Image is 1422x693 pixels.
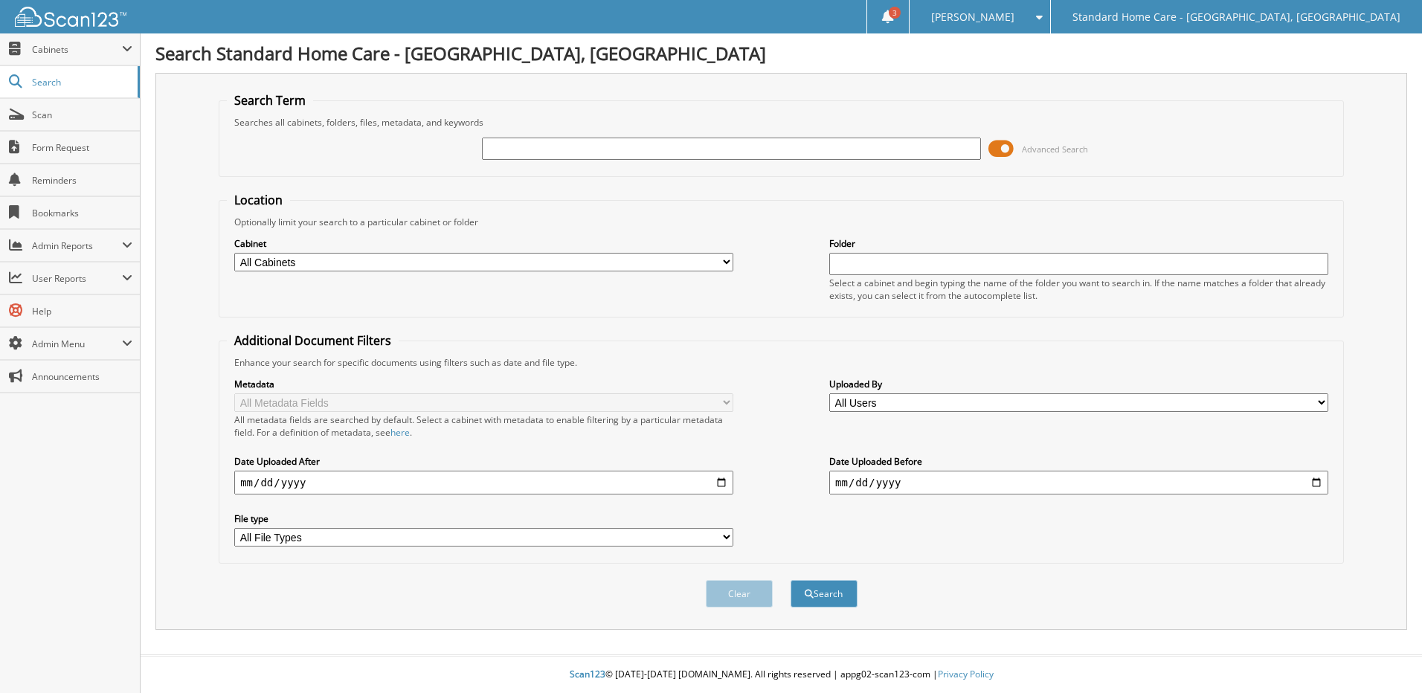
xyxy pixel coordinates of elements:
span: Bookmarks [32,207,132,219]
div: Searches all cabinets, folders, files, metadata, and keywords [227,116,1336,129]
span: Reminders [32,174,132,187]
legend: Additional Document Filters [227,332,399,349]
legend: Search Term [227,92,313,109]
button: Search [791,580,858,607]
div: All metadata fields are searched by default. Select a cabinet with metadata to enable filtering b... [234,413,733,439]
div: Enhance your search for specific documents using filters such as date and file type. [227,356,1336,369]
span: Scan123 [570,668,605,680]
a: here [390,426,410,439]
span: [PERSON_NAME] [931,13,1014,22]
div: Select a cabinet and begin typing the name of the folder you want to search in. If the name match... [829,277,1328,302]
span: Announcements [32,370,132,383]
button: Clear [706,580,773,607]
legend: Location [227,192,290,208]
span: Advanced Search [1022,144,1088,155]
label: Date Uploaded Before [829,455,1328,468]
span: Admin Menu [32,338,122,350]
div: © [DATE]-[DATE] [DOMAIN_NAME]. All rights reserved | appg02-scan123-com | [141,657,1422,693]
span: User Reports [32,272,122,285]
label: File type [234,512,733,525]
span: Scan [32,109,132,121]
span: Search [32,76,130,88]
span: 3 [889,7,901,19]
span: Help [32,305,132,318]
label: Uploaded By [829,378,1328,390]
span: Cabinets [32,43,122,56]
h1: Search Standard Home Care - [GEOGRAPHIC_DATA], [GEOGRAPHIC_DATA] [155,41,1407,65]
label: Cabinet [234,237,733,250]
span: Form Request [32,141,132,154]
label: Folder [829,237,1328,250]
label: Date Uploaded After [234,455,733,468]
span: Admin Reports [32,239,122,252]
input: end [829,471,1328,494]
img: scan123-logo-white.svg [15,7,126,27]
div: Optionally limit your search to a particular cabinet or folder [227,216,1336,228]
a: Privacy Policy [938,668,994,680]
label: Metadata [234,378,733,390]
input: start [234,471,733,494]
span: Standard Home Care - [GEOGRAPHIC_DATA], [GEOGRAPHIC_DATA] [1072,13,1400,22]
